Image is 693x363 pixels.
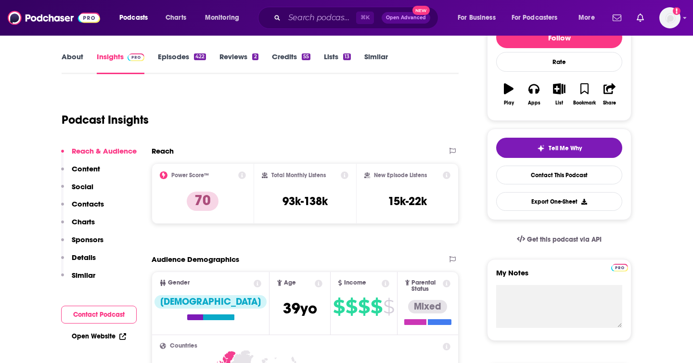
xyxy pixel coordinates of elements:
[166,11,186,25] span: Charts
[496,52,622,72] div: Rate
[408,300,447,313] div: Mixed
[611,264,628,272] img: Podchaser Pro
[572,10,607,26] button: open menu
[572,77,597,112] button: Bookmark
[458,11,496,25] span: For Business
[496,138,622,158] button: tell me why sparkleTell Me Why
[219,52,258,74] a: Reviews2
[97,52,144,74] a: InsightsPodchaser Pro
[72,146,137,156] p: Reach & Audience
[346,299,357,314] span: $
[521,77,546,112] button: Apps
[205,11,239,25] span: Monitoring
[673,7,680,15] svg: Add a profile image
[382,12,430,24] button: Open AdvancedNew
[324,52,351,74] a: Lists13
[72,217,95,226] p: Charts
[509,228,609,251] a: Get this podcast via API
[72,332,126,340] a: Open Website
[61,164,100,182] button: Content
[555,100,563,106] div: List
[171,172,209,179] h2: Power Score™
[113,10,160,26] button: open menu
[344,280,366,286] span: Income
[603,100,616,106] div: Share
[578,11,595,25] span: More
[496,166,622,184] a: Contact This Podcast
[72,164,100,173] p: Content
[168,280,190,286] span: Gender
[512,11,558,25] span: For Podcasters
[451,10,508,26] button: open menu
[358,299,370,314] span: $
[386,15,426,20] span: Open Advanced
[72,253,96,262] p: Details
[388,194,427,208] h3: 15k-22k
[198,10,252,26] button: open menu
[152,255,239,264] h2: Audience Demographics
[284,280,296,286] span: Age
[374,172,427,179] h2: New Episode Listens
[527,235,602,244] span: Get this podcast via API
[282,194,328,208] h3: 93k-138k
[61,253,96,271] button: Details
[72,182,93,191] p: Social
[61,271,95,288] button: Similar
[283,299,317,318] span: 39 yo
[72,235,103,244] p: Sponsors
[528,100,540,106] div: Apps
[505,10,572,26] button: open menu
[573,100,596,106] div: Bookmark
[271,172,326,179] h2: Total Monthly Listens
[154,295,267,309] div: [DEMOGRAPHIC_DATA]
[411,280,441,292] span: Parental Status
[659,7,680,28] img: User Profile
[412,6,430,15] span: New
[252,53,258,60] div: 2
[383,299,394,314] span: $
[611,262,628,272] a: Pro website
[62,52,83,74] a: About
[333,299,345,314] span: $
[187,192,218,211] p: 70
[496,27,622,48] button: Follow
[496,268,622,285] label: My Notes
[170,343,197,349] span: Countries
[152,146,174,156] h2: Reach
[194,53,206,60] div: 422
[356,12,374,24] span: ⌘ K
[267,7,448,29] div: Search podcasts, credits, & more...
[659,7,680,28] span: Logged in as heidiv
[633,10,648,26] a: Show notifications dropdown
[659,7,680,28] button: Show profile menu
[549,144,582,152] span: Tell Me Why
[62,113,149,127] h1: Podcast Insights
[343,53,351,60] div: 13
[609,10,625,26] a: Show notifications dropdown
[364,52,388,74] a: Similar
[272,52,310,74] a: Credits55
[61,182,93,200] button: Social
[61,199,104,217] button: Contacts
[72,271,95,280] p: Similar
[72,199,104,208] p: Contacts
[61,146,137,164] button: Reach & Audience
[128,53,144,61] img: Podchaser Pro
[504,100,514,106] div: Play
[119,11,148,25] span: Podcasts
[496,192,622,211] button: Export One-Sheet
[159,10,192,26] a: Charts
[597,77,622,112] button: Share
[284,10,356,26] input: Search podcasts, credits, & more...
[61,217,95,235] button: Charts
[8,9,100,27] img: Podchaser - Follow, Share and Rate Podcasts
[371,299,382,314] span: $
[61,235,103,253] button: Sponsors
[302,53,310,60] div: 55
[496,77,521,112] button: Play
[547,77,572,112] button: List
[537,144,545,152] img: tell me why sparkle
[61,306,137,324] button: Contact Podcast
[158,52,206,74] a: Episodes422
